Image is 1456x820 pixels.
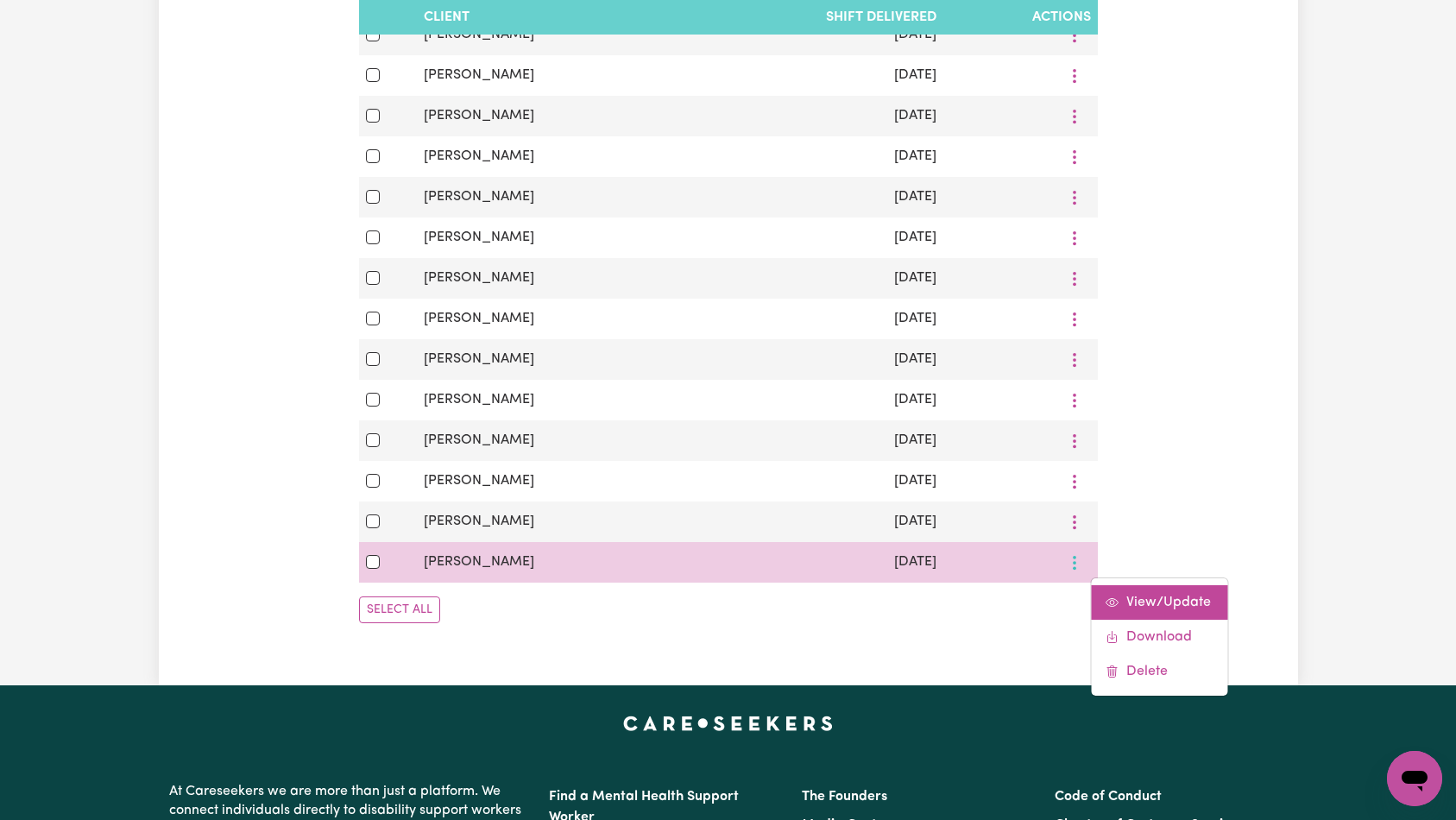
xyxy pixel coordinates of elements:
div: More options [1091,577,1229,697]
button: More options [1058,427,1091,454]
span: View/Update [1126,596,1211,609]
td: [DATE] [680,501,943,542]
td: [DATE] [680,420,943,461]
iframe: Button to launch messaging window [1387,751,1442,806]
td: [DATE] [680,136,943,177]
button: More options [1058,184,1091,211]
a: Delete this shift note [1092,654,1228,689]
span: [PERSON_NAME] [424,352,534,366]
span: [PERSON_NAME] [424,555,534,569]
span: [PERSON_NAME] [424,109,534,123]
td: [DATE] [680,339,943,380]
td: [DATE] [680,299,943,339]
button: More options [1058,306,1091,332]
button: More options [1058,22,1091,48]
span: Client [424,10,470,24]
td: [DATE] [680,177,943,218]
button: More options [1058,143,1091,170]
td: [DATE] [680,218,943,258]
button: More options [1058,346,1091,373]
a: View/Update [1092,585,1228,620]
td: [DATE] [680,15,943,55]
button: More options [1058,508,1091,535]
button: More options [1058,224,1091,251]
td: [DATE] [680,258,943,299]
td: [DATE] [680,380,943,420]
span: [PERSON_NAME] [424,433,534,447]
span: [PERSON_NAME] [424,190,534,204]
button: More options [1058,468,1091,495]
span: [PERSON_NAME] [424,312,534,325]
span: [PERSON_NAME] [424,149,534,163]
a: Download [1092,620,1228,654]
span: [PERSON_NAME] [424,393,534,407]
span: [PERSON_NAME] [424,28,534,41]
button: More options [1058,265,1091,292]
span: [PERSON_NAME] [424,474,534,488]
td: [DATE] [680,96,943,136]
button: Select All [359,596,440,623]
a: Careseekers home page [623,716,833,730]
span: [PERSON_NAME] [424,271,534,285]
td: [DATE] [680,542,943,583]
button: More options [1058,103,1091,129]
a: Code of Conduct [1055,790,1162,804]
span: [PERSON_NAME] [424,230,534,244]
td: [DATE] [680,461,943,501]
button: More options [1058,62,1091,89]
td: [DATE] [680,55,943,96]
button: More options [1058,387,1091,413]
span: [PERSON_NAME] [424,68,534,82]
a: The Founders [802,790,887,804]
button: More options [1058,549,1091,576]
span: [PERSON_NAME] [424,514,534,528]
